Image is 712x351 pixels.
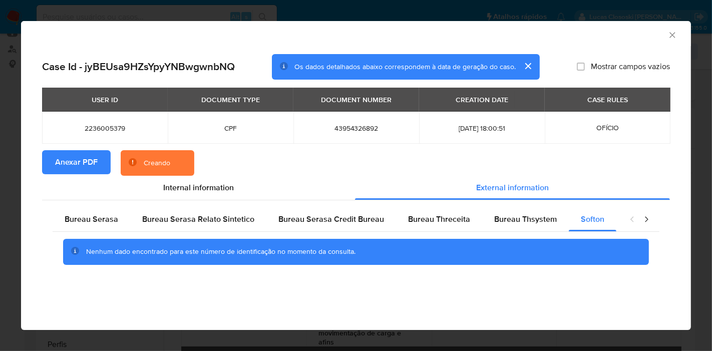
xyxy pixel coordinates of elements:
[596,123,619,133] span: OFÍCIO
[42,60,235,73] h2: Case Id - jyBEUsa9HZsYpyYNBwgwnbNQ
[581,213,604,225] span: Softon
[65,213,118,225] span: Bureau Serasa
[180,124,281,133] span: CPF
[516,54,540,78] button: cerrar
[142,213,254,225] span: Bureau Serasa Relato Sintetico
[195,91,266,108] div: DOCUMENT TYPE
[450,91,515,108] div: CREATION DATE
[577,63,585,71] input: Mostrar campos vazios
[55,151,98,173] span: Anexar PDF
[42,176,670,200] div: Detailed info
[591,62,670,72] span: Mostrar campos vazios
[294,62,516,72] span: Os dados detalhados abaixo correspondem à data de geração do caso.
[305,124,407,133] span: 43954326892
[86,91,124,108] div: USER ID
[581,91,634,108] div: CASE RULES
[278,213,384,225] span: Bureau Serasa Credit Bureau
[408,213,470,225] span: Bureau Threceita
[431,124,533,133] span: [DATE] 18:00:51
[42,150,111,174] button: Anexar PDF
[315,91,398,108] div: DOCUMENT NUMBER
[476,182,549,193] span: External information
[54,124,156,133] span: 2236005379
[494,213,557,225] span: Bureau Thsystem
[163,182,234,193] span: Internal information
[21,21,691,330] div: closure-recommendation-modal
[53,207,619,231] div: Detailed external info
[667,30,676,39] button: Fechar a janela
[144,158,170,168] div: Creando
[86,246,355,256] span: Nenhum dado encontrado para este número de identificação no momento da consulta.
